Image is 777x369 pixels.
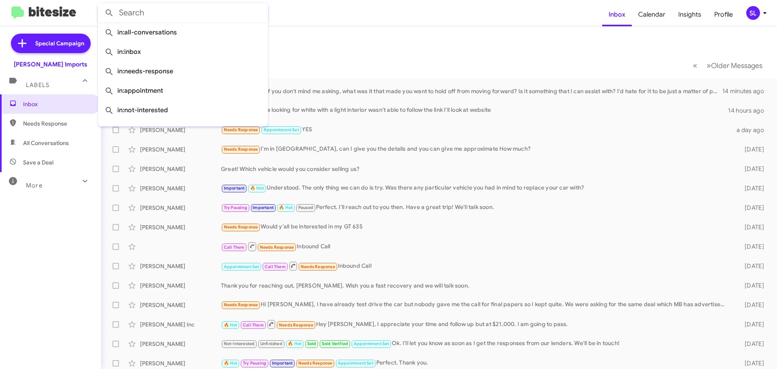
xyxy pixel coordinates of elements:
span: Needs Response [224,147,258,152]
div: Perfect. Thank you. [221,358,732,368]
span: Needs Response [301,264,335,269]
span: 🔥 Hot [288,341,301,346]
span: Call Them [224,245,245,250]
div: [PERSON_NAME] Imports [14,60,87,68]
div: YES [221,125,732,134]
span: Inbox [23,100,92,108]
span: » [707,60,711,70]
span: Paused [298,205,313,210]
div: Inbound Call [221,241,732,252]
span: Special Campaign [35,39,84,47]
span: 🔥 Hot [224,360,238,366]
div: [PERSON_NAME] Inc [140,320,221,328]
div: Understood. The only thing we can do is try. Was there any particular vehicle you had in mind to ... [221,183,732,193]
span: Important [272,360,293,366]
span: in:appointment [104,81,261,100]
div: [PERSON_NAME] [140,262,221,270]
span: Appointment Set [263,127,299,132]
div: [PERSON_NAME] [140,340,221,348]
div: Thx looking for white with a light interior wasn't able to follow the link I'll look at website [221,106,728,115]
nav: Page navigation example [688,57,767,74]
span: Try Pausing [243,360,266,366]
div: Perfect. I'll reach out to you then. Have a great trip! We'll talk soon. [221,203,732,212]
div: [DATE] [732,184,771,192]
span: in:not-interested [104,100,261,120]
span: Call Them [243,322,264,328]
span: 🔥 Hot [279,205,293,210]
span: More [26,182,42,189]
span: 🔥 Hot [224,322,238,328]
div: a day ago [732,126,771,134]
span: Appointment Set [354,341,389,346]
div: Thank you for reaching out, [PERSON_NAME]. Wish you a fast recovery and we will talk soon. [221,282,732,290]
span: in:all-conversations [104,23,261,42]
span: Needs Response [260,245,294,250]
div: [DATE] [732,320,771,328]
span: 🔥 Hot [250,186,264,191]
div: I'm in [GEOGRAPHIC_DATA], can I give you the details and you can give me approximate How much? [221,145,732,154]
span: Sold Verified [322,341,348,346]
button: Next [702,57,767,74]
span: « [693,60,697,70]
span: in:inbox [104,42,261,62]
span: Needs Response [279,322,313,328]
div: Ok. I'll let you know as soon as I get the responses from our lenders. We'll be in touch! [221,339,732,348]
span: in:sold-verified [104,120,261,139]
span: Appointment Set [338,360,374,366]
span: Needs Response [224,302,258,307]
div: [DATE] [732,282,771,290]
div: [DATE] [732,223,771,231]
span: Sold [307,341,316,346]
div: Great! Which vehicle would you consider selling us? [221,165,732,173]
input: Search [98,3,268,23]
div: 14 hours ago [728,107,771,115]
div: Inbound Call [221,261,732,271]
span: Unfinished [260,341,282,346]
span: Older Messages [711,61,762,70]
span: Needs Response [224,127,258,132]
a: Special Campaign [11,34,91,53]
div: [DATE] [732,359,771,367]
span: Needs Response [298,360,333,366]
span: Appointment Set [224,264,259,269]
div: [PERSON_NAME] [140,223,221,231]
span: All Conversations [23,139,69,147]
a: Calendar [632,3,672,26]
div: [DATE] [732,243,771,251]
div: [DATE] [732,340,771,348]
div: Would y'all be interested in my GT 63S [221,222,732,232]
div: [PERSON_NAME] [140,165,221,173]
span: Save a Deal [23,158,53,166]
span: Important [253,205,274,210]
span: Not-Interested [224,341,255,346]
div: [PERSON_NAME] [140,126,221,134]
div: [PERSON_NAME] [140,145,221,154]
div: Hey [PERSON_NAME], I appreciate your time and follow up but at $21,000. I am going to pass. [221,319,732,329]
span: Labels [26,81,49,89]
div: 14 minutes ago [722,87,771,95]
div: [DATE] [732,262,771,270]
div: [PERSON_NAME] [140,282,221,290]
div: [PERSON_NAME] [140,204,221,212]
button: Previous [688,57,702,74]
span: Try Pausing [224,205,247,210]
div: [DATE] [732,301,771,309]
div: [DATE] [732,165,771,173]
span: Call Them [265,264,286,269]
a: Insights [672,3,708,26]
a: Inbox [602,3,632,26]
div: [PERSON_NAME] [140,359,221,367]
div: SL [746,6,760,20]
span: Needs Response [224,224,258,230]
div: [DATE] [732,204,771,212]
span: Important [224,186,245,191]
a: Profile [708,3,739,26]
div: Hi [PERSON_NAME], I have already test drive the car but nobody gave me the call for final papers ... [221,300,732,309]
button: SL [739,6,768,20]
div: Ok. No problem. If you don't mind me asking, what was it that made you want to hold off from movi... [221,87,722,95]
span: in:needs-response [104,62,261,81]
